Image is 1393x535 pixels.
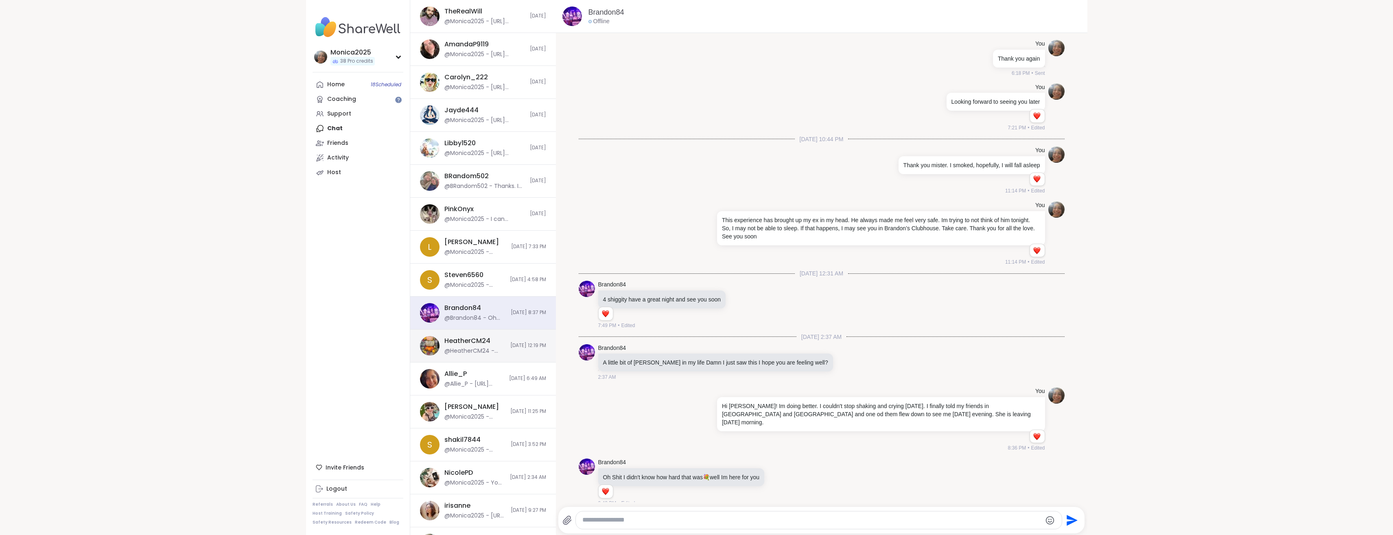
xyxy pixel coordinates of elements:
span: • [1028,187,1029,194]
span: 38 Pro credits [340,58,373,65]
div: Reaction list [599,485,613,498]
button: Reactions: love [1032,433,1041,440]
span: [DATE] 8:37 PM [511,309,546,316]
span: 💐 [703,474,710,480]
a: Host Training [313,511,342,516]
span: [DATE] 2:34 AM [510,474,546,481]
a: About Us [336,502,356,507]
div: Activity [327,154,349,162]
span: • [1032,70,1033,77]
span: Edited [1031,187,1045,194]
a: Safety Resources [313,520,352,525]
div: BRandom502 [444,172,489,181]
span: Edited [621,500,635,507]
h4: You [1035,146,1045,155]
span: [DATE] 3:52 PM [511,441,546,448]
img: https://sharewell-space-live.sfo3.digitaloceanspaces.com/user-generated/22027137-b181-4a8c-aa67-6... [420,138,440,158]
a: Logout [313,482,403,496]
span: [DATE] 6:49 AM [509,375,546,382]
div: Monica2025 [330,48,375,57]
a: Help [371,502,381,507]
img: https://sharewell-space-live.sfo3.digitaloceanspaces.com/user-generated/d5e7cf17-f33c-4620-a369-b... [420,7,440,26]
span: [DATE] 11:25 PM [510,408,546,415]
a: Activity [313,151,403,165]
h4: You [1035,40,1045,48]
span: • [1028,258,1029,266]
div: Libby1520 [444,139,476,148]
div: @Monica2025 - [URL][DOMAIN_NAME] [444,17,525,26]
div: @Monica2025 - [URL][DOMAIN_NAME] [444,116,525,124]
div: @Monica2025 - I can understand. I think for a while my parents used me as a scapegoat for some th... [444,215,525,223]
img: https://sharewell-space-live.sfo3.digitaloceanspaces.com/user-generated/fdc651fc-f3db-4874-9fa7-0... [579,344,595,360]
p: 4 shiggity have a great night and see you soon [603,295,721,304]
h4: You [1035,387,1045,395]
div: Jayde444 [444,106,479,115]
div: @Monica2025 - Thank you [PERSON_NAME]. I appreciate it and will keep it in mind in the future [444,413,505,421]
span: Edited [621,322,635,329]
button: Reactions: love [1032,176,1041,183]
p: Thank you mister. I smoked, hopefully, I will fall asleep [903,161,1040,169]
div: Invite Friends [313,460,403,475]
span: [DATE] 12:19 PM [510,342,546,349]
img: https://sharewell-space-live.sfo3.digitaloceanspaces.com/user-generated/41d32855-0ec4-4264-b983-4... [1048,83,1065,100]
a: FAQ [359,502,367,507]
span: [DATE] [530,111,546,118]
a: Brandon84 [598,459,626,467]
span: [DATE] [530,210,546,217]
div: Reaction list [599,307,613,320]
span: 7:21 PM [1008,124,1026,131]
div: HeatherCM24 [444,336,490,345]
div: @Allie_P - [URL][DOMAIN_NAME] [444,380,504,388]
div: @Monica2025 - What do you mean? What happened? [444,281,505,289]
span: [DATE] 9:27 PM [511,507,546,514]
span: [DATE] [530,46,546,52]
img: https://sharewell-space-live.sfo3.digitaloceanspaces.com/user-generated/41d32855-0ec4-4264-b983-4... [1048,146,1065,163]
img: https://sharewell-space-live.sfo3.digitaloceanspaces.com/user-generated/be849bdb-4731-4649-82cd-d... [420,501,440,520]
div: Reaction list [1030,109,1044,122]
p: A little bit of [PERSON_NAME] in my life Damn I just saw this I hope you are feeling well? [603,358,828,367]
img: https://sharewell-space-live.sfo3.digitaloceanspaces.com/user-generated/22618c92-09c8-4d99-afa0-e... [420,39,440,59]
div: Home [327,81,345,89]
img: ShareWell Nav Logo [313,13,403,41]
div: PinkOnyx [444,205,474,214]
h4: You [1035,83,1045,92]
p: Looking forward to seeing you later [951,98,1040,106]
div: @HeatherCM24 - [URL][DOMAIN_NAME] [444,347,505,355]
img: Monica2025 [314,50,327,63]
span: L [428,241,431,253]
img: https://sharewell-space-live.sfo3.digitaloceanspaces.com/user-generated/fdc651fc-f3db-4874-9fa7-0... [562,7,582,26]
div: Reaction list [1030,430,1044,443]
button: Reactions: love [601,488,610,495]
div: Brandon84 [444,304,481,312]
a: Referrals [313,502,333,507]
img: https://sharewell-space-live.sfo3.digitaloceanspaces.com/user-generated/fdc651fc-f3db-4874-9fa7-0... [579,281,595,297]
span: Edited [1031,124,1045,131]
a: Brandon84 [598,281,626,289]
button: Emoji picker [1045,515,1055,525]
span: • [1028,444,1029,452]
span: • [618,322,619,329]
img: https://sharewell-space-live.sfo3.digitaloceanspaces.com/user-generated/41d32855-0ec4-4264-b983-4... [1048,201,1065,218]
a: Redeem Code [355,520,386,525]
a: Brandon84 [598,344,626,352]
img: https://sharewell-space-live.sfo3.digitaloceanspaces.com/user-generated/3d39395a-5486-44ea-9184-d... [420,204,440,224]
img: https://sharewell-space-live.sfo3.digitaloceanspaces.com/user-generated/41d32855-0ec4-4264-b983-4... [1048,387,1065,404]
div: Carolyn_222 [444,73,488,82]
img: https://sharewell-space-live.sfo3.digitaloceanspaces.com/user-generated/41d32855-0ec4-4264-b983-4... [1048,40,1065,56]
div: NicolePD [444,468,473,477]
div: [PERSON_NAME] [444,402,499,411]
span: 6:18 PM [1012,70,1030,77]
div: Reaction list [1030,173,1044,186]
img: https://sharewell-space-live.sfo3.digitaloceanspaces.com/user-generated/ce4ae2cb-cc59-4db7-950b-0... [420,468,440,487]
button: Send [1062,511,1080,529]
div: [PERSON_NAME] [444,238,499,247]
span: [DATE] 10:44 PM [795,135,848,143]
a: Home18Scheduled [313,77,403,92]
div: Allie_P [444,369,467,378]
img: https://sharewell-space-live.sfo3.digitaloceanspaces.com/user-generated/fdc651fc-f3db-4874-9fa7-0... [579,459,595,475]
div: Reaction list [1030,244,1044,257]
img: https://sharewell-space-live.sfo3.digitaloceanspaces.com/user-generated/0d92a1c0-b5fe-436d-b9ab-5... [420,72,440,92]
div: Logout [326,485,347,493]
div: @Monica2025 - [URL][DOMAIN_NAME] [444,512,506,520]
div: shakil7844 [444,435,481,444]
